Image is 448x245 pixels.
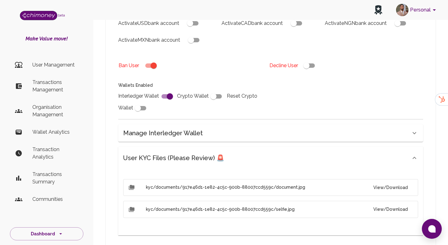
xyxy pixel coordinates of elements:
p: Wallet Analytics [32,128,78,136]
h6: Activate CAD bank account [222,19,283,28]
div: User KYC Files (Please Review) 🚨 [118,147,423,169]
h6: User KYC Files (Please Review) 🚨 [123,153,224,163]
button: View/Download [368,182,413,193]
p: Ban User [119,62,139,69]
p: Communities [32,196,78,203]
button: Open chat window [422,219,442,239]
p: Transactions Management [32,79,78,94]
p: Transactions Summary [32,171,78,186]
img: Logo [20,11,57,20]
h6: kyc/documents/917e46d1-1e82-4c5c-900b-88007ccd559c/selfie.jpg [146,206,368,213]
button: Dashboard [10,227,83,241]
h6: Activate MXN bank account [118,36,180,44]
h6: Manage Interledger Wallet [123,128,203,138]
h6: Activate USD bank account [118,19,179,28]
button: View/Download [368,204,413,215]
h6: kyc/documents/917e46d1-1e82-4c5c-900b-88007ccd559c/document.jpg [146,184,368,191]
span: beta [58,13,65,17]
button: account of current user [394,2,441,18]
p: Organisation Management [32,104,78,118]
div: User KYC Files (Please Review) 🚨 [118,169,423,235]
h6: Activate NGN bank account [325,19,387,28]
div: Manage Interledger Wallet [118,124,423,142]
p: Decline User [269,62,298,69]
div: Interledger Wallet Crypto Wallet Reset Crypto Wallet [111,75,267,114]
p: Transaction Analytics [32,146,78,161]
p: User Management [32,61,78,69]
img: avatar [396,4,408,16]
h6: Wallets Enabled [118,82,267,89]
